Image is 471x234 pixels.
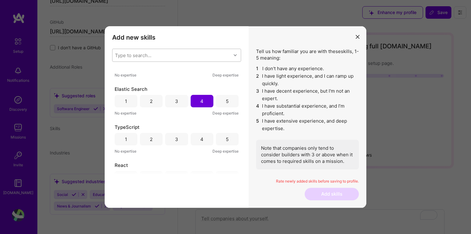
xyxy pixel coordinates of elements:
div: Tell us how familiar you are with these skills , 1-5 meaning: [256,48,359,169]
span: Deep expertise [212,110,239,116]
div: 2 [150,174,153,181]
div: 4 [200,98,203,105]
li: I have light experience, and I can ramp up quickly. [256,72,359,87]
i: icon Chevron [234,54,237,57]
div: 1 [125,98,127,105]
div: modal [105,26,366,208]
div: 3 [175,136,178,143]
li: I have extensive experience, and deep expertise. [256,117,359,132]
span: Elastic Search [115,86,147,92]
div: 4 [200,136,203,143]
span: 3 [256,87,259,102]
div: 5 [226,98,229,105]
div: 3 [175,174,178,181]
h3: Add new skills [112,34,241,41]
div: 5 [226,136,229,143]
button: Add skills [305,188,359,200]
span: React [115,162,128,168]
li: I don't have any experience. [256,65,359,72]
span: 4 [256,102,259,117]
div: Note that companies only tend to consider builders with 3 or above when it comes to required skil... [256,140,359,169]
span: No expertise [115,148,136,154]
div: 4 [200,174,203,181]
li: I have substantial experience, and I’m proficient. [256,102,359,117]
div: 1 [125,136,127,143]
span: TypeScript [115,124,140,130]
i: icon Close [356,35,359,39]
div: Type to search... [115,52,151,59]
span: 5 [256,117,259,132]
div: 2 [150,98,153,105]
div: 1 [125,174,127,181]
span: 1 [256,65,260,72]
li: I have decent experience, but I'm not an expert. [256,87,359,102]
span: Deep expertise [212,148,239,154]
span: No expertise [115,72,136,78]
div: 2 [150,136,153,143]
span: No expertise [115,110,136,116]
p: Rate newly added skills before saving to profile. [256,179,359,184]
div: 5 [226,174,229,181]
span: Deep expertise [212,72,239,78]
span: 2 [256,72,259,87]
div: 3 [175,98,178,105]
